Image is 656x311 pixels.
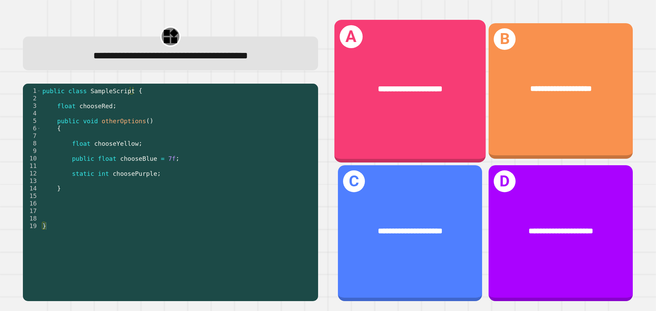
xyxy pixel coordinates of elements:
div: 10 [23,155,41,162]
div: 8 [23,140,41,147]
div: 14 [23,185,41,192]
div: 13 [23,177,41,185]
div: 17 [23,207,41,215]
div: 12 [23,170,41,177]
div: 5 [23,117,41,125]
div: 4 [23,110,41,117]
div: 15 [23,192,41,200]
div: 9 [23,147,41,155]
div: 6 [23,125,41,132]
div: 11 [23,162,41,170]
div: 1 [23,87,41,95]
h1: B [494,28,516,50]
h1: A [340,25,363,48]
div: 18 [23,215,41,222]
div: 2 [23,95,41,102]
div: 16 [23,200,41,207]
div: 3 [23,102,41,110]
h1: D [494,170,516,192]
div: 7 [23,132,41,140]
span: Toggle code folding, rows 1 through 19 [37,87,41,95]
span: Toggle code folding, rows 6 through 14 [37,125,41,132]
div: 19 [23,222,41,230]
h1: C [343,170,365,192]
